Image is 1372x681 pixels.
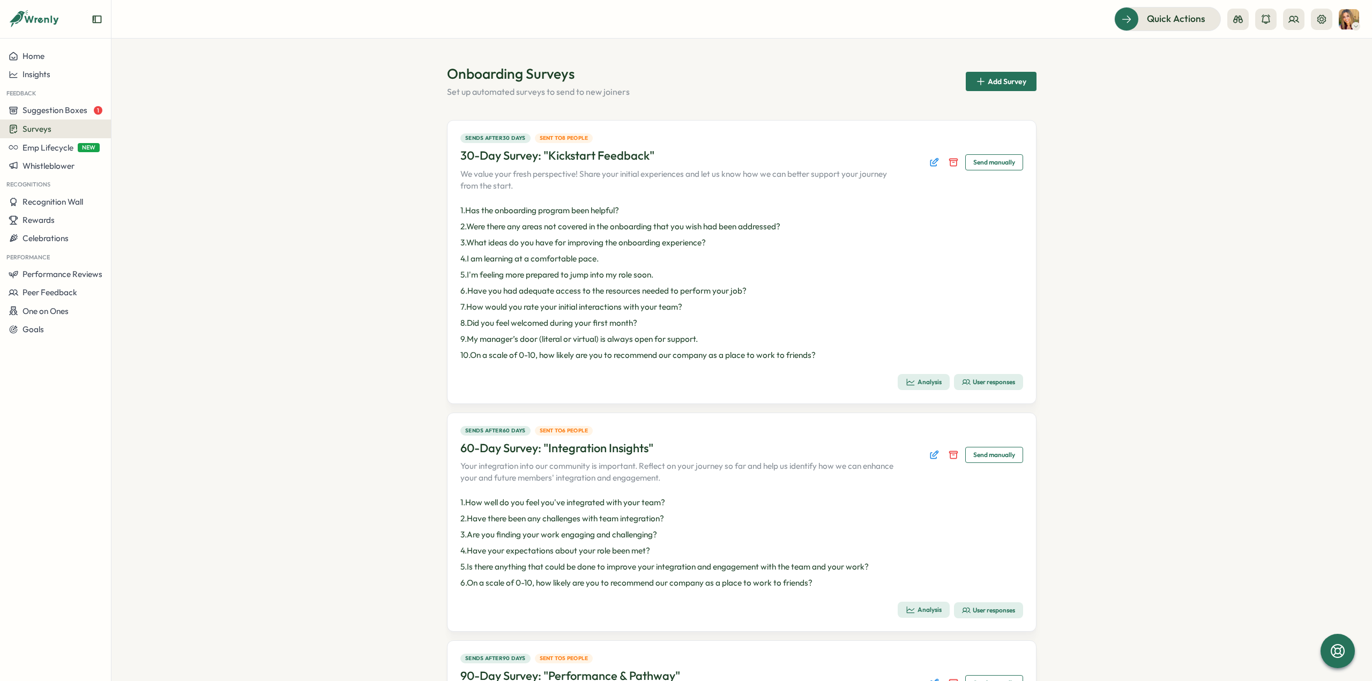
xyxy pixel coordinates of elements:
p: 6 . On a scale of 0-10, how likely are you to recommend our company as a place to work to friends? [460,577,1023,589]
div: User responses [962,606,1015,615]
span: Home [23,51,44,61]
span: Peer Feedback [23,287,77,297]
button: Analysis [898,602,950,618]
button: User responses [954,374,1023,390]
span: Performance Reviews [23,269,102,279]
p: 10 . On a scale of 0-10, how likely are you to recommend our company as a place to work to friends? [460,349,1023,361]
button: Send manually [965,447,1023,463]
p: Set up automated surveys to send to new joiners [447,85,630,99]
button: Quick Actions [1114,7,1221,31]
span: Celebrations [23,233,69,243]
h3: 60-Day Survey: "Integration Insights" [460,440,653,457]
p: 3 . Are you finding your work engaging and challenging? [460,529,1023,541]
button: User responses [954,602,1023,618]
button: Edit survey [927,447,942,462]
p: 2 . Have there been any challenges with team integration? [460,513,1023,525]
span: Surveys [23,124,51,134]
p: 1 . How well do you feel you've integrated with your team? [460,497,1023,508]
p: 9 . My manager’s door (literal or virtual) is always open for support. [460,333,1023,345]
p: 1 . Has the onboarding program been helpful? [460,205,1023,216]
span: Quick Actions [1147,12,1205,26]
span: Sent to 8 people [540,134,588,143]
span: Add Survey [988,78,1026,85]
p: 3 . What ideas do you have for improving the onboarding experience? [460,237,1023,249]
button: Expand sidebar [92,14,102,25]
button: Send manually [965,154,1023,170]
span: NEW [78,143,100,152]
a: Analysis [898,602,950,618]
p: 5 . I'm feeling more prepared to jump into my role soon. [460,269,1023,281]
button: Add Survey [966,72,1037,91]
button: Disable survey [946,447,961,462]
p: We value your fresh perspective! Share your initial experiences and let us know how we can better... [460,168,905,192]
span: Sends after 60 days [465,426,526,435]
p: 4 . Have your expectations about your role been met? [460,545,1023,557]
button: Analysis [898,374,950,390]
span: Emp Lifecycle [23,143,73,153]
span: Sent to 5 people [540,654,588,663]
span: Rewards [23,215,55,225]
p: 4 . I am learning at a comfortable pace. [460,253,1023,265]
span: Send manually [973,155,1015,170]
div: Analysis [906,605,942,615]
span: Send manually [973,447,1015,462]
a: Analysis [898,374,950,391]
span: Sent to 6 people [540,426,588,435]
span: Goals [23,324,44,334]
p: 7 . How would you rate your initial interactions with your team? [460,301,1023,313]
p: 2 . Were there any areas not covered in the onboarding that you wish had been addressed? [460,221,1023,233]
span: Recognition Wall [23,197,83,207]
h1: Onboarding Surveys [447,64,630,83]
span: Whistleblower [23,161,74,171]
p: 8 . Did you feel welcomed during your first month? [460,317,1023,329]
img: Tarin O'Neill [1339,9,1359,29]
span: Sends after 30 days [465,134,526,143]
div: Analysis [906,377,942,387]
span: Insights [23,69,50,79]
span: Suggestion Boxes [23,105,87,115]
p: 5 . Is there anything that could be done to improve your integration and engagement with the team... [460,561,1023,573]
button: Disable survey [946,155,961,170]
span: One on Ones [23,306,69,316]
h3: 30-Day Survey: "Kickstart Feedback" [460,147,654,164]
div: User responses [962,378,1015,386]
span: 1 [94,106,102,115]
span: Sends after 90 days [465,654,526,663]
p: Your integration into our community is important. Reflect on your journey so far and help us iden... [460,460,905,484]
button: Edit survey [927,155,942,170]
p: 6 . Have you had adequate access to the resources needed to perform your job? [460,285,1023,297]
